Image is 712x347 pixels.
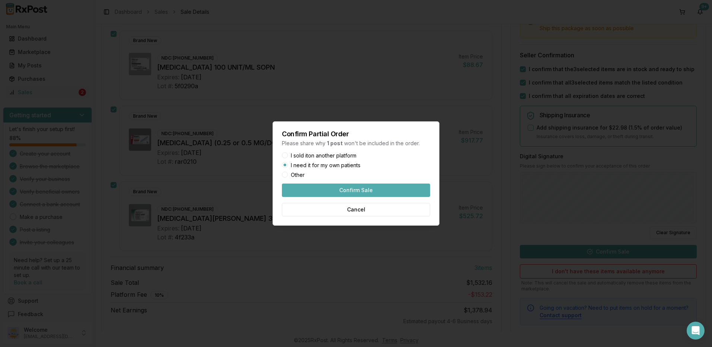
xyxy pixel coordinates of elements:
label: I need it for my own patients [291,163,360,168]
label: I sold it on another platform [291,153,356,158]
button: Confirm Sale [282,184,430,197]
label: Other [291,172,305,178]
h2: Confirm Partial Order [282,131,430,137]
p: Please share why won't be included in the order. [282,140,430,147]
button: Cancel [282,203,430,216]
strong: 1 post [327,140,343,146]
